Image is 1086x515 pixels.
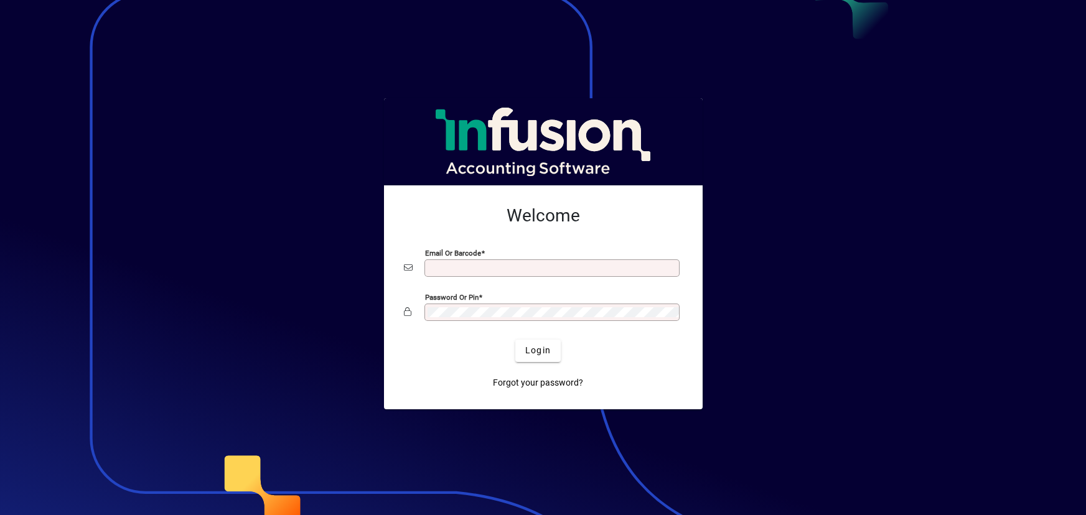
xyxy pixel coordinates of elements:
span: Forgot your password? [493,376,583,389]
a: Forgot your password? [488,372,588,394]
span: Login [525,344,551,357]
mat-label: Password or Pin [425,292,479,301]
button: Login [515,340,561,362]
mat-label: Email or Barcode [425,248,481,257]
h2: Welcome [404,205,683,226]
